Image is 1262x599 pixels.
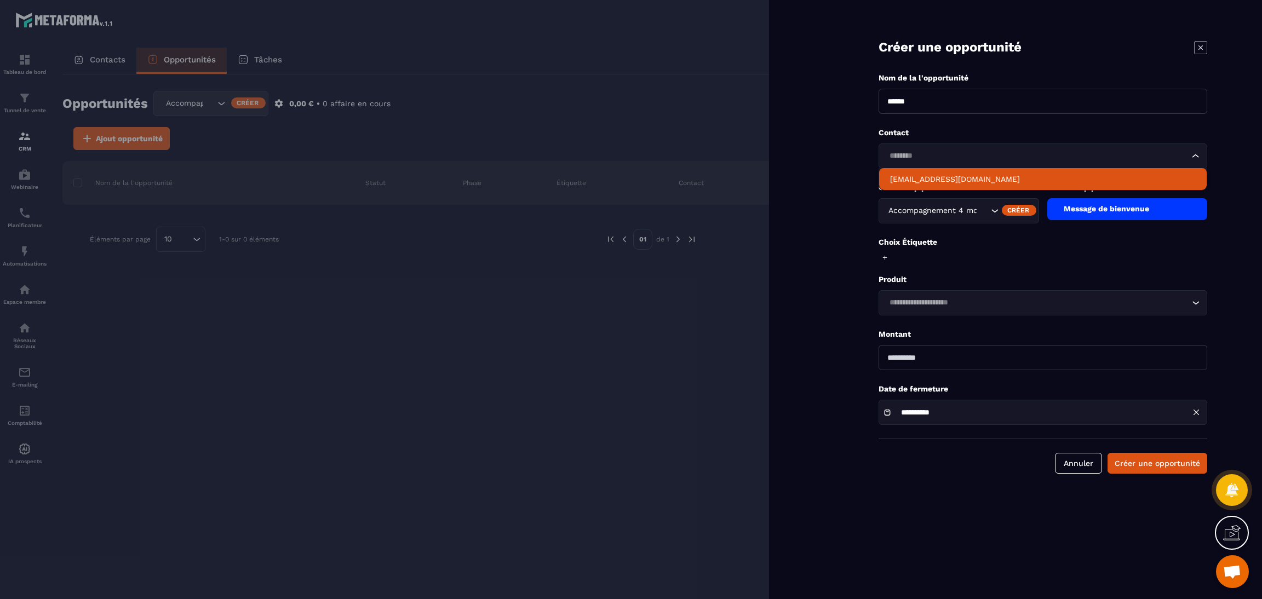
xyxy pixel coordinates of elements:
[879,38,1022,56] p: Créer une opportunité
[879,198,1039,223] div: Search for option
[879,290,1207,315] div: Search for option
[1108,453,1207,474] button: Créer une opportunité
[977,205,988,217] input: Search for option
[879,182,1039,193] p: Choix du pipeline
[886,205,977,217] span: Accompagnement 4 mois
[879,274,1207,285] p: Produit
[1055,453,1102,474] button: Annuler
[879,73,1207,83] p: Nom de la l'opportunité
[886,150,1189,162] input: Search for option
[879,329,1207,339] p: Montant
[890,174,1196,185] p: annickb.ugc@gmail.com
[879,237,1207,247] p: Choix Étiquette
[879,128,1207,138] p: Contact
[879,384,1207,394] p: Date de fermeture
[879,143,1207,169] div: Search for option
[1216,555,1249,588] a: Ouvrir le chat
[1002,205,1036,216] div: Créer
[886,297,1189,309] input: Search for option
